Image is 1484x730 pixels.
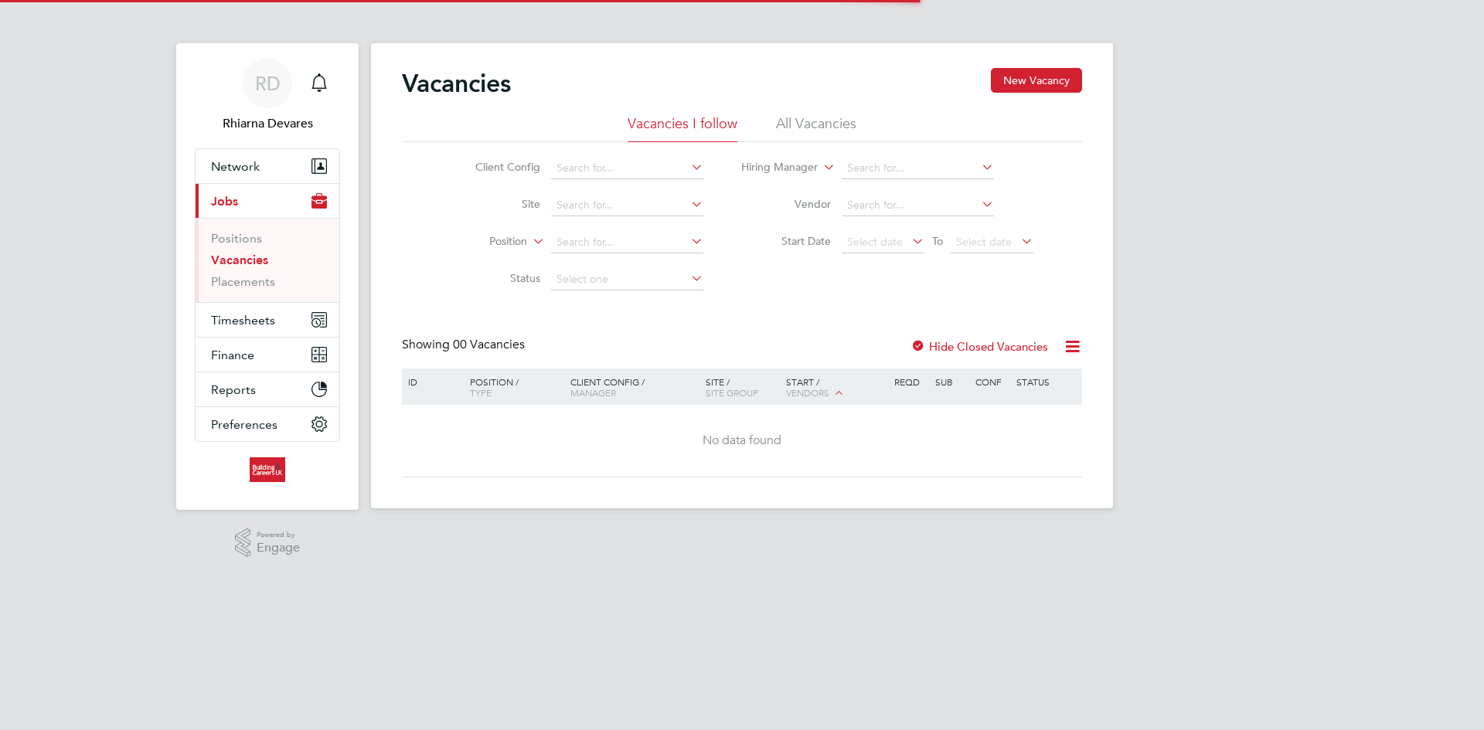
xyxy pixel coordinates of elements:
[458,368,567,406] div: Position /
[842,158,994,179] input: Search for...
[196,149,339,183] button: Network
[453,337,525,352] span: 00 Vacancies
[402,337,528,353] div: Showing
[842,195,994,216] input: Search for...
[211,313,275,328] span: Timesheets
[470,386,492,399] span: Type
[211,382,256,397] span: Reports
[847,235,903,249] span: Select date
[1013,368,1080,395] div: Status
[451,271,540,285] label: Status
[451,160,540,174] label: Client Config
[195,59,340,133] a: RDRhiarna Devares
[956,235,1012,249] span: Select date
[742,197,831,211] label: Vendor
[404,368,458,395] div: ID
[729,160,818,175] label: Hiring Manager
[211,159,260,174] span: Network
[196,407,339,441] button: Preferences
[782,368,890,407] div: Start /
[972,368,1012,395] div: Conf
[255,73,281,93] span: RD
[211,194,238,209] span: Jobs
[211,231,262,246] a: Positions
[257,542,300,555] span: Engage
[257,528,300,542] span: Powered by
[786,386,829,399] span: Vendors
[176,43,359,510] nav: Main navigation
[195,457,340,482] a: Go to home page
[551,232,703,253] input: Search for...
[628,114,737,142] li: Vacancies I follow
[404,433,1080,449] div: No data found
[910,339,1048,354] label: Hide Closed Vacancies
[570,386,616,399] span: Manager
[196,338,339,372] button: Finance
[451,197,540,211] label: Site
[196,184,339,218] button: Jobs
[196,372,339,406] button: Reports
[211,274,275,289] a: Placements
[211,253,268,267] a: Vacancies
[890,368,931,395] div: Reqd
[567,368,702,406] div: Client Config /
[931,368,972,395] div: Sub
[776,114,856,142] li: All Vacancies
[195,114,340,133] span: Rhiarna Devares
[196,218,339,302] div: Jobs
[551,269,703,290] input: Select one
[250,457,284,482] img: buildingcareersuk-logo-retina.png
[927,231,948,251] span: To
[211,417,277,432] span: Preferences
[196,303,339,337] button: Timesheets
[702,368,783,406] div: Site /
[706,386,758,399] span: Site Group
[402,68,511,99] h2: Vacancies
[991,68,1082,93] button: New Vacancy
[211,348,254,362] span: Finance
[551,195,703,216] input: Search for...
[551,158,703,179] input: Search for...
[742,234,831,248] label: Start Date
[235,528,301,558] a: Powered byEngage
[438,234,527,250] label: Position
